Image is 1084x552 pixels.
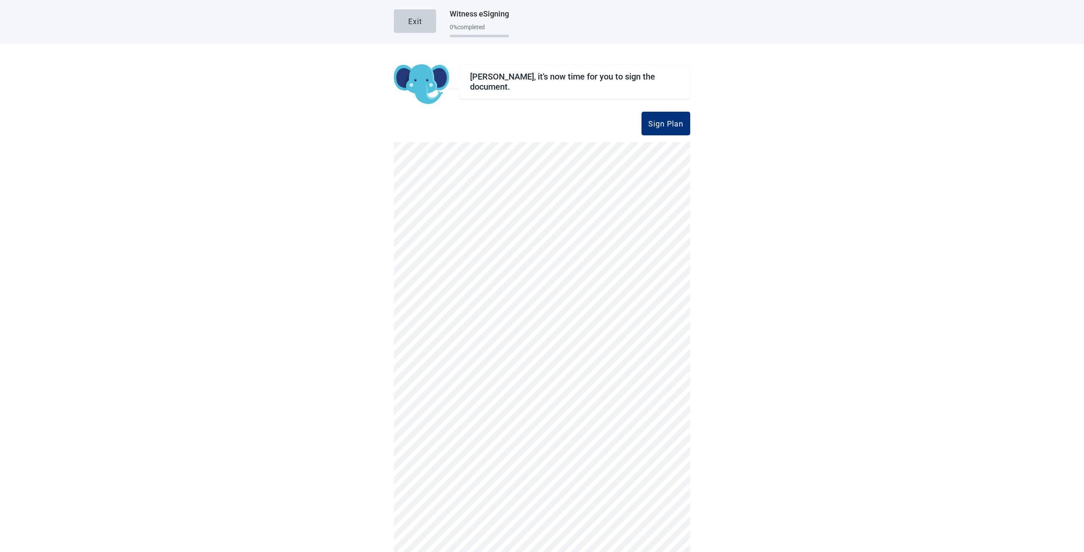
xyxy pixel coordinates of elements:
div: 0 % completed [450,24,509,30]
h1: Witness eSigning [450,8,509,20]
button: Exit [394,9,436,33]
div: Sign Plan [648,119,683,128]
img: Koda Elephant [394,64,449,105]
h2: [PERSON_NAME], it's now time for you to sign the document. [470,71,680,92]
div: Exit [408,17,422,25]
button: Sign Plan [642,112,690,135]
